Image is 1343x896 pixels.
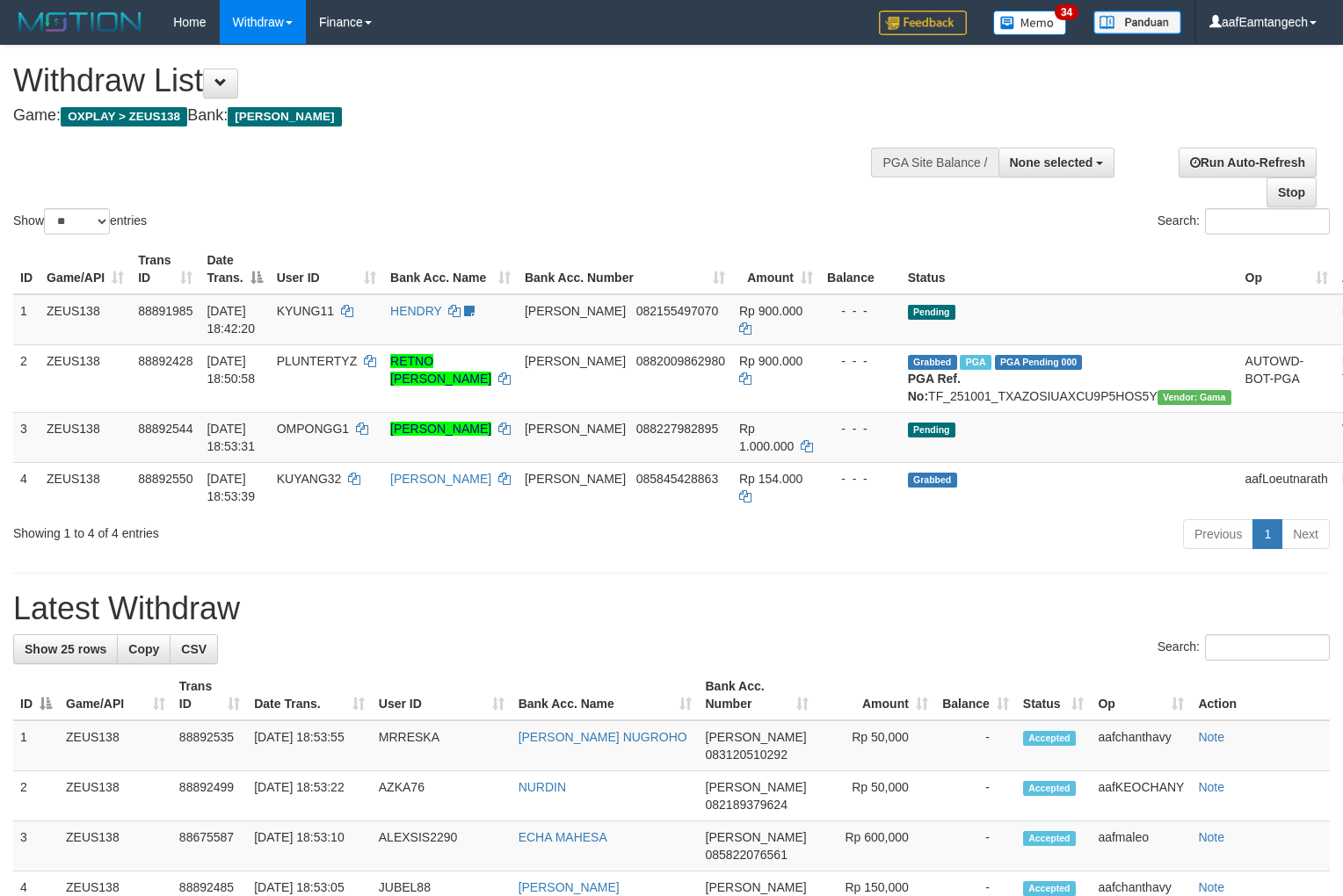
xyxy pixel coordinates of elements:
[1091,771,1191,821] td: aafKEOCHANY
[1252,519,1282,549] a: 1
[13,771,59,821] td: 2
[908,305,955,320] span: Pending
[131,244,200,294] th: Trans ID: activate to sort column ascending
[277,354,358,368] span: PLUNTERTYZ
[995,355,1083,370] span: PGA Pending
[277,472,342,486] span: KUYANG32
[1023,831,1076,846] span: Accepted
[1055,4,1078,20] span: 34
[170,634,218,664] a: CSV
[1205,208,1330,235] input: Search:
[207,472,255,503] span: [DATE] 18:53:39
[519,880,620,894] a: [PERSON_NAME]
[390,472,491,486] a: [PERSON_NAME]
[739,422,794,453] span: Rp 1.000.000
[172,670,247,720] th: Trans ID: activate to sort column ascending
[13,634,118,664] a: Show 25 rows
[827,420,894,437] div: - - -
[1205,634,1330,661] input: Search:
[908,473,957,488] span: Grabbed
[1093,11,1181,34] img: panduan.png
[1198,880,1224,894] a: Note
[706,798,788,812] span: Copy 082189379624 to clipboard
[699,670,817,720] th: Bank Acc. Number: activate to sort column ascending
[25,642,106,656] span: Show 25 rows
[13,462,40,512] td: 4
[172,821,247,871] td: 88675587
[525,304,626,318] span: [PERSON_NAME]
[372,720,512,771] td: MRRESKA
[636,422,718,436] span: Copy 088227982895 to clipboard
[827,302,894,320] div: - - -
[390,304,442,318] a: HENDRY
[706,830,807,844] span: [PERSON_NAME]
[1010,155,1093,170] span: None selected
[816,670,935,720] th: Amount: activate to sort column ascending
[138,304,192,318] span: 88891985
[871,148,998,177] div: PGA Site Balance /
[247,771,372,821] td: [DATE] 18:53:22
[13,107,878,125] h4: Game: Bank:
[1267,177,1317,207] a: Stop
[739,472,802,486] span: Rp 154.000
[1238,344,1335,412] td: AUTOWD-BOT-PGA
[59,771,172,821] td: ZEUS138
[172,720,247,771] td: 88892535
[138,472,192,486] span: 88892550
[13,412,40,462] td: 3
[13,591,1330,626] h1: Latest Withdraw
[138,422,192,436] span: 88892544
[525,422,626,436] span: [PERSON_NAME]
[172,771,247,821] td: 88892499
[128,642,159,656] span: Copy
[1179,148,1317,177] a: Run Auto-Refresh
[13,720,59,771] td: 1
[935,720,1016,771] td: -
[519,730,687,744] a: [PERSON_NAME] NUGROHO
[372,670,512,720] th: User ID: activate to sort column ascending
[277,422,349,436] span: OMPONGG1
[40,244,131,294] th: Game/API: activate to sort column ascending
[636,354,725,368] span: Copy 0882009862980 to clipboard
[908,372,961,403] b: PGA Ref. No:
[998,148,1115,177] button: None selected
[518,244,732,294] th: Bank Acc. Number: activate to sort column ascending
[207,304,255,336] span: [DATE] 18:42:20
[59,670,172,720] th: Game/API: activate to sort column ascending
[1023,731,1076,746] span: Accepted
[1158,634,1330,661] label: Search:
[61,107,187,126] span: OXPLAY > ZEUS138
[207,354,255,386] span: [DATE] 18:50:58
[512,670,699,720] th: Bank Acc. Name: activate to sort column ascending
[247,821,372,871] td: [DATE] 18:53:10
[901,344,1238,412] td: TF_251001_TXAZOSIUAXCU9P5HOS5Y
[935,771,1016,821] td: -
[40,462,131,512] td: ZEUS138
[827,352,894,370] div: - - -
[1198,830,1224,844] a: Note
[200,244,269,294] th: Date Trans.: activate to sort column descending
[1198,730,1224,744] a: Note
[59,720,172,771] td: ZEUS138
[1023,881,1076,896] span: Accepted
[390,354,491,386] a: RETNO [PERSON_NAME]
[372,821,512,871] td: ALEXSIS2290
[181,642,207,656] span: CSV
[1158,208,1330,235] label: Search:
[1238,462,1335,512] td: aafLoeutnarath
[13,9,147,35] img: MOTION_logo.png
[525,354,626,368] span: [PERSON_NAME]
[519,830,607,844] a: ECHA MAHESA
[1023,781,1076,796] span: Accepted
[901,244,1238,294] th: Status
[1091,670,1191,720] th: Op: activate to sort column ascending
[13,821,59,871] td: 3
[13,517,547,542] div: Showing 1 to 4 of 4 entries
[228,107,341,126] span: [PERSON_NAME]
[732,244,820,294] th: Amount: activate to sort column ascending
[1198,780,1224,794] a: Note
[1281,519,1330,549] a: Next
[820,244,901,294] th: Balance
[908,423,955,437] span: Pending
[40,412,131,462] td: ZEUS138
